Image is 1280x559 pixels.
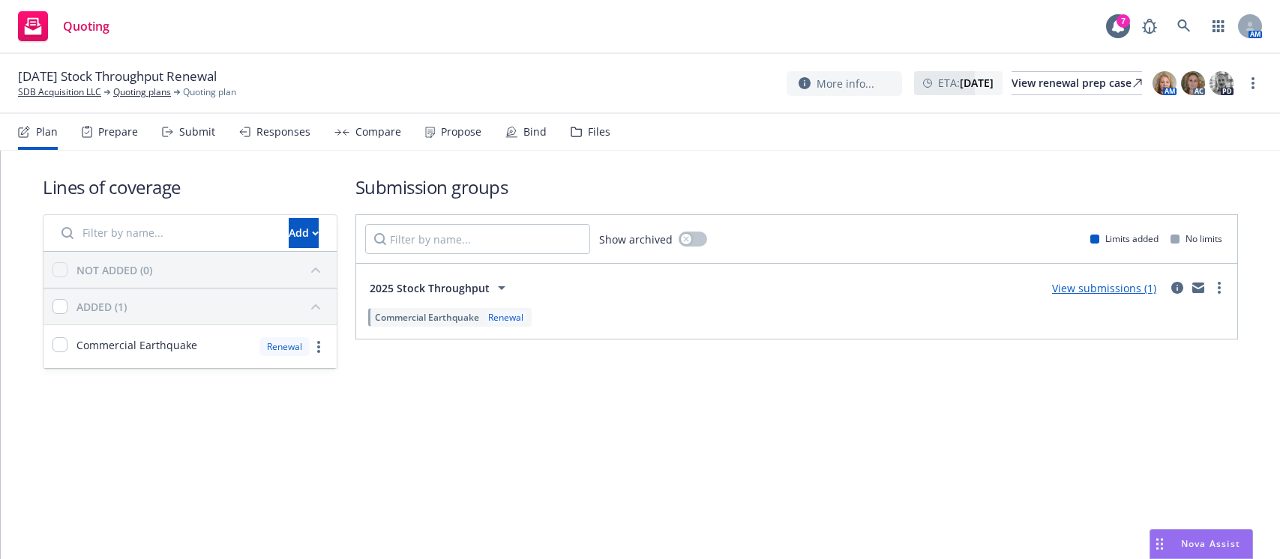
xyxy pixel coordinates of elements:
img: photo [1153,71,1177,95]
span: Quoting plan [183,85,236,99]
a: more [1210,279,1228,297]
button: ADDED (1) [76,294,328,318]
img: photo [1210,71,1234,95]
span: Quoting [63,20,109,32]
div: Compare [355,126,401,138]
a: Quoting [12,5,115,47]
input: Filter by name... [365,224,590,254]
button: Nova Assist [1150,529,1253,559]
h1: Lines of coverage [43,175,337,199]
div: Propose [441,126,481,138]
h1: Submission groups [355,175,1239,199]
div: Drag to move [1150,530,1169,558]
span: [DATE] Stock Throughput Renewal [18,67,217,85]
div: No limits [1171,232,1222,245]
img: photo [1181,71,1205,95]
a: circleInformation [1168,279,1186,297]
a: View renewal prep case [1012,71,1142,95]
span: Commercial Earthquake [76,337,197,353]
div: View renewal prep case [1012,72,1142,94]
div: Renewal [259,337,310,356]
div: Prepare [98,126,138,138]
button: 2025 Stock Throughput [365,273,515,303]
button: More info... [787,71,902,96]
div: Renewal [485,311,526,324]
a: SDB Acquisition LLC [18,85,101,99]
a: View submissions (1) [1052,281,1156,295]
span: Commercial Earthquake [375,311,479,324]
div: Limits added [1090,232,1159,245]
strong: [DATE] [960,76,994,90]
div: Files [588,126,610,138]
div: Add [289,219,319,247]
div: NOT ADDED (0) [76,262,152,278]
a: more [310,338,328,356]
a: more [1244,74,1262,92]
span: More info... [817,76,874,91]
a: Report a Bug [1135,11,1165,41]
a: Switch app [1204,11,1234,41]
span: Nova Assist [1181,537,1240,550]
input: Filter by name... [52,218,280,248]
button: Add [289,218,319,248]
div: Bind [523,126,547,138]
a: Search [1169,11,1199,41]
span: ETA : [938,75,994,91]
div: Responses [256,126,310,138]
button: NOT ADDED (0) [76,258,328,282]
div: 7 [1117,14,1130,28]
div: ADDED (1) [76,299,127,315]
span: 2025 Stock Throughput [370,280,490,296]
a: mail [1189,279,1207,297]
span: Show archived [599,232,673,247]
a: Quoting plans [113,85,171,99]
div: Plan [36,126,58,138]
div: Submit [179,126,215,138]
